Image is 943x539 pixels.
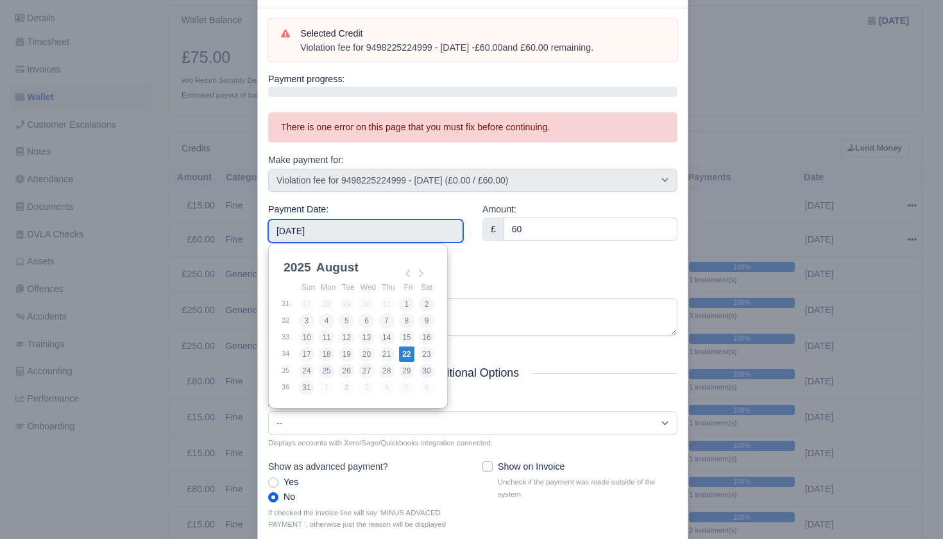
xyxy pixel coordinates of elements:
button: 7 [379,313,395,329]
button: 3 [299,313,314,329]
abbr: Sunday [302,283,315,292]
button: 18 [319,346,334,362]
button: 20 [359,346,374,362]
h5: Additional Options [268,366,677,380]
button: 13 [359,330,374,345]
button: 8 [399,313,414,329]
td: 33 [281,329,298,346]
label: Payment Date: [268,202,328,217]
div: August [314,258,361,277]
td: 31 [281,296,298,312]
td: 35 [281,363,298,379]
button: 25 [319,363,334,379]
button: 9 [419,313,434,329]
label: Show on Invoice [498,459,565,474]
button: 27 [359,363,374,379]
label: Amount: [482,202,516,217]
button: 19 [339,346,354,362]
div: Violation fee for 9498225224999 - [DATE] - and £60.00 remaining. [300,42,665,55]
button: 1 [399,296,414,312]
button: Previous Month [400,266,416,281]
button: 4 [319,313,334,329]
strong: £60.00 [475,42,503,53]
button: 16 [419,330,434,345]
div: Payment progress: [268,72,677,97]
h6: Selected Credit [300,28,665,39]
button: 23 [419,346,434,362]
button: 11 [319,330,334,345]
abbr: Tuesday [342,283,355,292]
button: 28 [379,363,395,379]
td: 34 [281,346,298,363]
small: Displays accounts with Xero/Sage/Quickbooks integration connected. [268,437,677,449]
label: No [284,490,295,504]
button: 15 [399,330,414,345]
input: Use the arrow keys to pick a date [268,219,463,243]
abbr: Monday [321,283,336,292]
button: 12 [339,330,354,345]
abbr: Saturday [421,283,432,292]
button: 21 [379,346,395,362]
button: 24 [299,363,314,379]
div: There is one error on this page that you must fix before continuing. [268,112,677,142]
small: Uncheck if the payment was made outside of the system [498,476,677,499]
input: 0.00 [504,218,677,241]
abbr: Friday [404,283,412,292]
button: 17 [299,346,314,362]
button: 6 [359,313,374,329]
small: If checked the invoice line will say 'MINUS ADVACED PAYMENT ', otherwise just the reason will be ... [268,507,463,530]
abbr: Thursday [382,283,395,292]
label: Show as advanced payment? [268,459,388,474]
button: 30 [419,363,434,379]
button: 10 [299,330,314,345]
button: 14 [379,330,395,345]
label: Make payment for: [268,153,344,167]
td: 32 [281,312,298,329]
label: Yes [284,475,298,490]
div: 2025 [281,258,314,277]
div: £ [482,218,504,241]
button: 22 [399,346,414,362]
iframe: Chat Widget [879,477,943,539]
button: 29 [399,363,414,379]
button: Next Month [413,266,429,281]
button: 31 [299,380,314,395]
abbr: Wednesday [361,283,376,292]
td: 36 [281,379,298,396]
button: 2 [419,296,434,312]
button: 5 [339,313,354,329]
button: 26 [339,363,354,379]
